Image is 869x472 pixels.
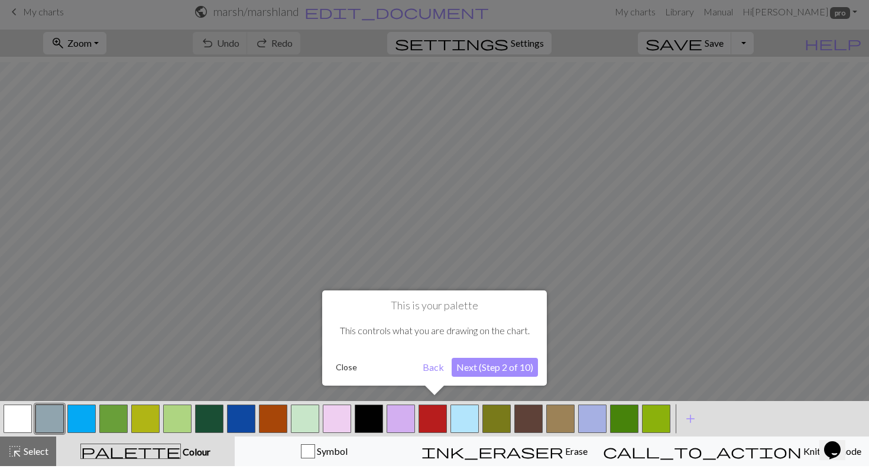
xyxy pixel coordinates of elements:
button: Back [418,358,449,377]
button: Next (Step 2 of 10) [452,358,538,377]
button: Close [331,358,362,376]
h1: This is your palette [331,299,538,312]
div: This is your palette [322,290,547,386]
div: This controls what you are drawing on the chart. [331,312,538,349]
